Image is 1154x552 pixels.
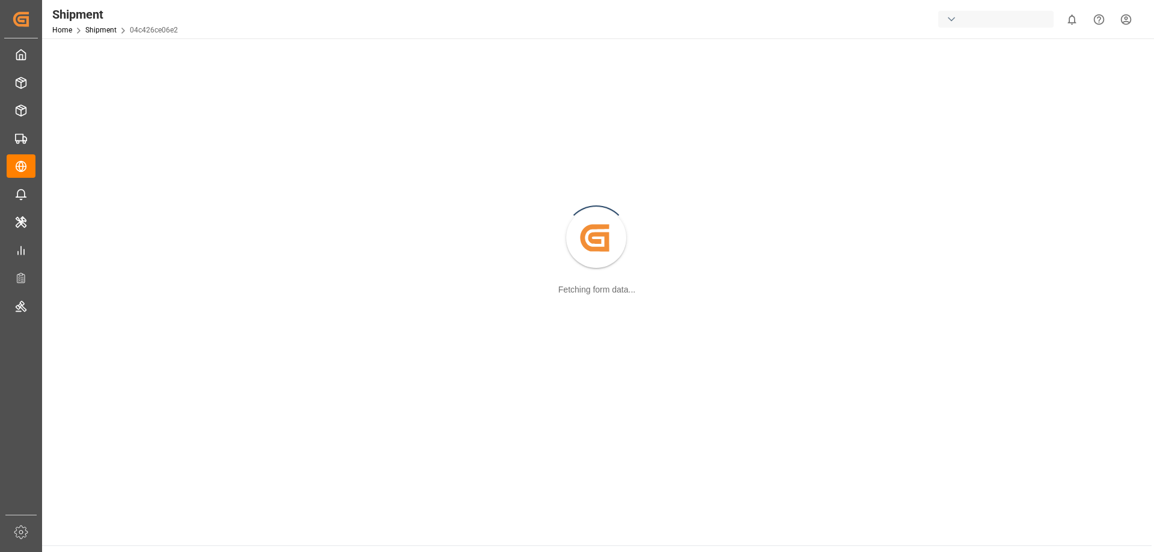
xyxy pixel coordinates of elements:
a: Home [52,26,72,34]
div: Fetching form data... [558,284,635,296]
button: Help Center [1085,6,1113,33]
div: Shipment [52,5,178,23]
a: Shipment [85,26,117,34]
button: show 0 new notifications [1058,6,1085,33]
